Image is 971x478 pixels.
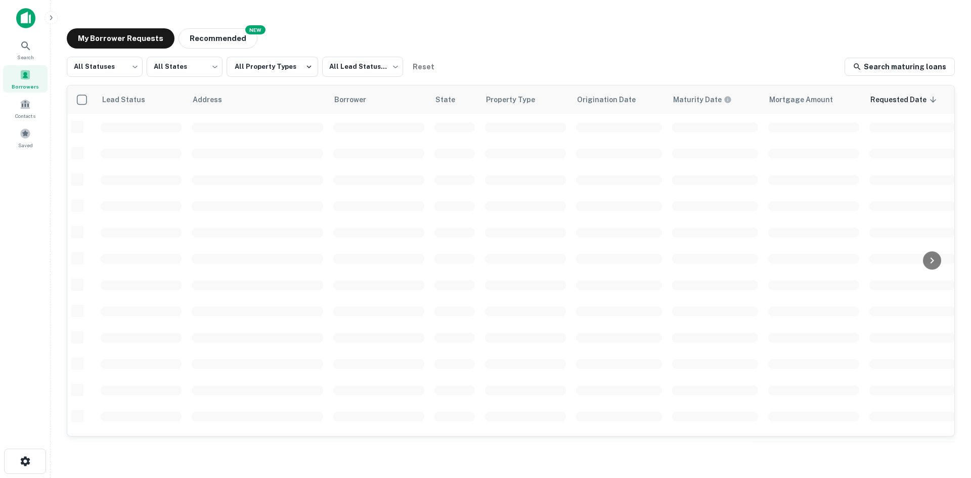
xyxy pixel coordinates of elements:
[102,94,158,106] span: Lead Status
[193,94,235,106] span: Address
[429,85,480,114] th: State
[67,28,174,49] button: My Borrower Requests
[571,85,667,114] th: Origination Date
[3,36,48,63] a: Search
[435,94,468,106] span: State
[17,53,34,61] span: Search
[480,85,571,114] th: Property Type
[667,85,763,114] th: Maturity dates displayed may be estimated. Please contact the lender for the most accurate maturi...
[12,82,39,91] span: Borrowers
[179,28,257,49] button: Recommended
[486,94,548,106] span: Property Type
[870,94,940,106] span: Requested Date
[673,94,745,105] span: Maturity dates displayed may be estimated. Please contact the lender for the most accurate maturi...
[763,85,864,114] th: Mortgage Amount
[187,85,328,114] th: Address
[673,94,722,105] h6: Maturity Date
[3,65,48,93] a: Borrowers
[322,54,403,80] div: All Lead Statuses
[769,94,846,106] span: Mortgage Amount
[18,141,33,149] span: Saved
[845,58,955,76] a: Search maturing loans
[577,94,649,106] span: Origination Date
[334,94,379,106] span: Borrower
[3,95,48,122] a: Contacts
[673,94,732,105] div: Maturity dates displayed may be estimated. Please contact the lender for the most accurate maturi...
[16,8,35,28] img: capitalize-icon.png
[3,124,48,151] a: Saved
[920,397,971,446] iframe: Chat Widget
[96,85,187,114] th: Lead Status
[227,57,318,77] button: All Property Types
[15,112,35,120] span: Contacts
[245,25,266,34] div: NEW
[67,54,143,80] div: All Statuses
[864,85,960,114] th: Requested Date
[328,85,429,114] th: Borrower
[407,57,439,77] button: Reset
[147,54,223,80] div: All States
